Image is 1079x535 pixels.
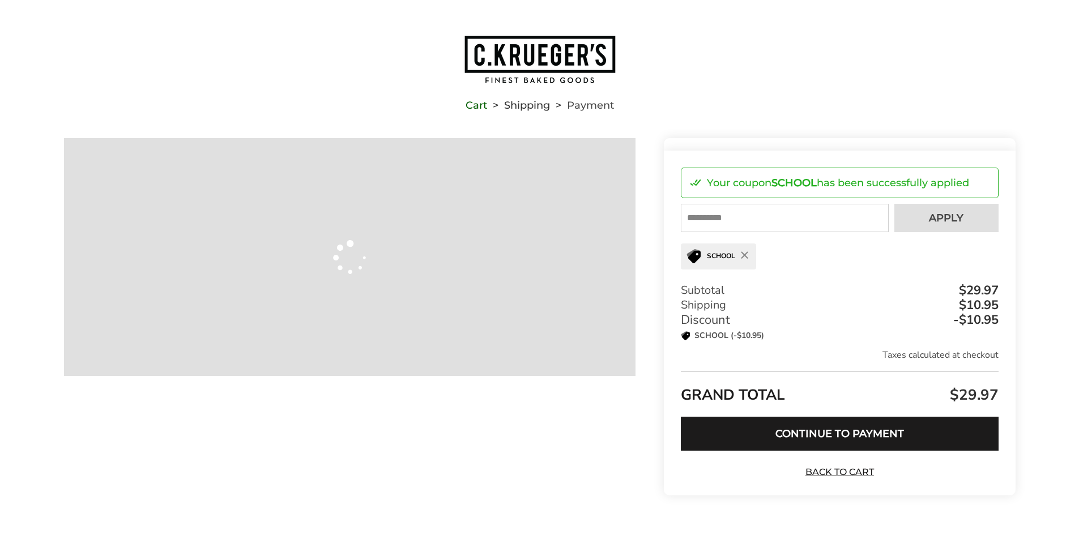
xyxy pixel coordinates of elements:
[894,204,999,232] button: Apply
[466,101,487,109] a: Cart
[681,283,998,298] div: Subtotal
[956,284,999,297] div: $29.97
[64,35,1016,84] a: Go to home page
[463,35,616,84] img: C.KRUEGER'S
[956,299,999,311] div: $10.95
[950,314,999,326] div: -$10.95
[800,466,879,478] a: Back to Cart
[929,213,963,223] span: Apply
[771,177,817,189] strong: SCHOOL
[681,371,998,408] div: GRAND TOTAL
[681,330,764,341] p: SCHOOL (-$10.95)
[681,349,998,361] div: Taxes calculated at checkout
[707,178,969,188] p: Your coupon has been successfully applied
[681,243,756,269] div: SCHOOL
[947,385,999,405] span: $29.97
[487,101,550,109] li: Shipping
[681,313,998,327] div: Discount
[681,298,998,313] div: Shipping
[567,101,614,109] span: Payment
[681,417,998,451] button: Continue to Payment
